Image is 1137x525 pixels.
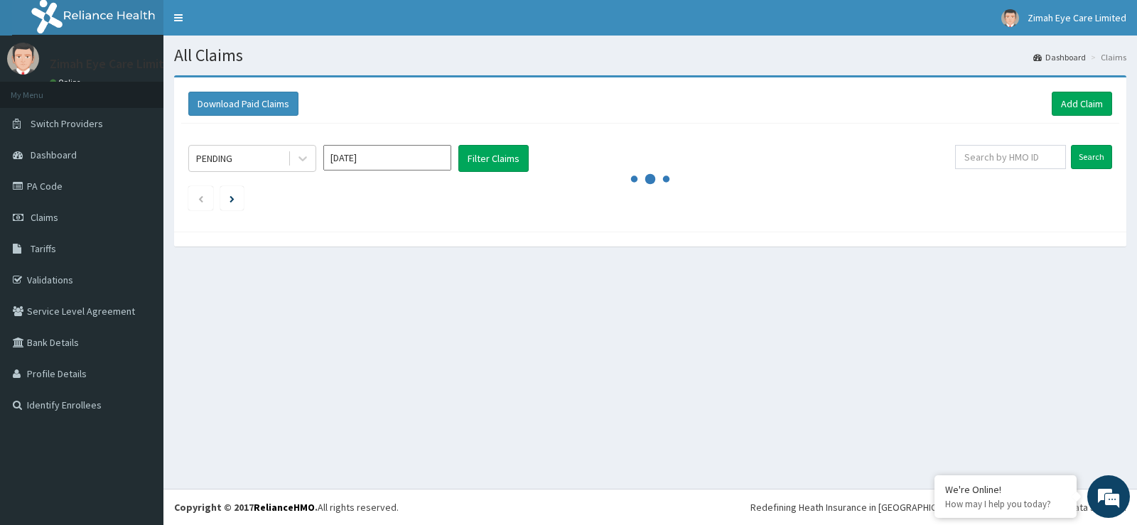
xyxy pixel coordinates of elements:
[945,498,1066,510] p: How may I help you today?
[196,151,232,166] div: PENDING
[1033,51,1086,63] a: Dashboard
[174,46,1126,65] h1: All Claims
[230,192,235,205] a: Next page
[1071,145,1112,169] input: Search
[31,148,77,161] span: Dashboard
[629,158,672,200] svg: audio-loading
[50,58,178,70] p: Zimah Eye Care Limited
[1028,11,1126,24] span: Zimah Eye Care Limited
[458,145,529,172] button: Filter Claims
[254,501,315,514] a: RelianceHMO
[1052,92,1112,116] a: Add Claim
[50,77,84,87] a: Online
[31,117,103,130] span: Switch Providers
[945,483,1066,496] div: We're Online!
[198,192,204,205] a: Previous page
[174,501,318,514] strong: Copyright © 2017 .
[188,92,298,116] button: Download Paid Claims
[750,500,1126,514] div: Redefining Heath Insurance in [GEOGRAPHIC_DATA] using Telemedicine and Data Science!
[163,489,1137,525] footer: All rights reserved.
[1087,51,1126,63] li: Claims
[1001,9,1019,27] img: User Image
[323,145,451,171] input: Select Month and Year
[31,242,56,255] span: Tariffs
[955,145,1067,169] input: Search by HMO ID
[7,43,39,75] img: User Image
[31,211,58,224] span: Claims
